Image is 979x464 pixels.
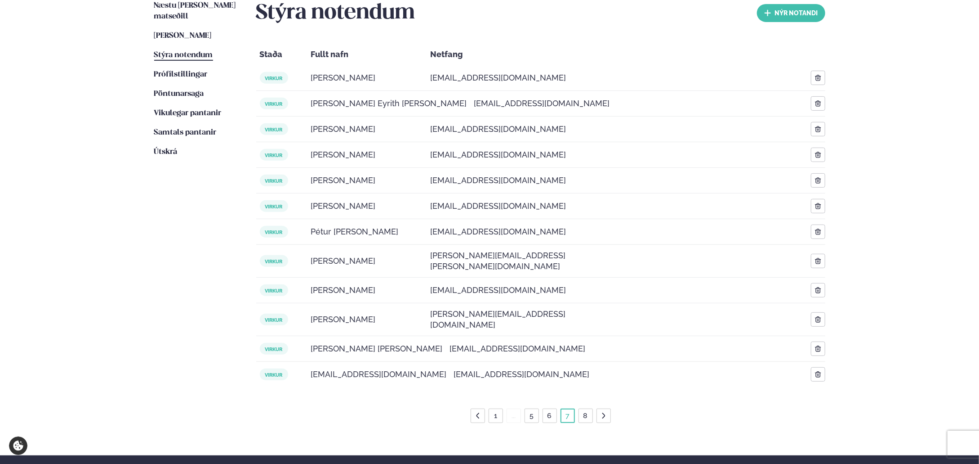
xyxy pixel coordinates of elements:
span: [PERSON_NAME] [311,201,376,212]
a: Samtals pantanir [154,127,217,138]
span: [PERSON_NAME] [311,72,376,83]
span: virkur [260,149,288,161]
span: [EMAIL_ADDRESS][DOMAIN_NAME] [431,201,566,212]
span: [PERSON_NAME][EMAIL_ADDRESS][PERSON_NAME][DOMAIN_NAME] [431,250,576,272]
a: 8 [582,409,590,423]
span: [PERSON_NAME][EMAIL_ADDRESS][DOMAIN_NAME] [431,309,576,330]
div: Netfang [427,44,580,65]
span: [EMAIL_ADDRESS][DOMAIN_NAME] [450,343,586,354]
span: [EMAIL_ADDRESS][DOMAIN_NAME] [454,369,590,380]
span: virkur [260,200,288,212]
span: [PERSON_NAME] [154,32,212,40]
span: [EMAIL_ADDRESS][DOMAIN_NAME] [431,72,566,83]
span: [PERSON_NAME] [311,175,376,186]
span: [EMAIL_ADDRESS][DOMAIN_NAME] [311,369,447,380]
a: Vikulegar pantanir [154,108,222,119]
span: Pöntunarsaga [154,90,204,98]
span: [PERSON_NAME] [311,256,376,266]
h2: Stýra notendum [256,0,415,26]
span: virkur [260,369,288,380]
a: [PERSON_NAME] [154,31,212,41]
span: [EMAIL_ADDRESS][DOMAIN_NAME] [431,226,566,237]
a: 1 [492,409,499,423]
span: [PERSON_NAME] Eyrith [PERSON_NAME] [311,98,467,109]
a: Cookie settings [9,437,27,455]
a: Prófílstillingar [154,69,208,80]
span: [PERSON_NAME] [PERSON_NAME] [311,343,443,354]
a: 7 [564,409,571,423]
span: virkur [260,284,288,296]
span: Pétur [PERSON_NAME] [311,226,399,237]
span: [EMAIL_ADDRESS][DOMAIN_NAME] [431,124,566,135]
a: Pöntunarsaga [154,89,204,99]
span: [PERSON_NAME] [311,314,376,325]
span: [PERSON_NAME] [311,124,376,135]
span: Útskrá [154,148,178,156]
span: [PERSON_NAME] [311,149,376,160]
span: virkur [260,175,288,186]
span: [EMAIL_ADDRESS][DOMAIN_NAME] [474,98,610,109]
button: nýr Notandi [757,4,825,22]
span: virkur [260,123,288,135]
span: virkur [260,226,288,238]
a: Stýra notendum [154,50,213,61]
a: 5 [528,409,535,423]
span: [EMAIL_ADDRESS][DOMAIN_NAME] [431,149,566,160]
span: Næstu [PERSON_NAME] matseðill [154,2,236,20]
span: Samtals pantanir [154,129,217,136]
span: [EMAIL_ADDRESS][DOMAIN_NAME] [431,285,566,296]
a: Næstu [PERSON_NAME] matseðill [154,0,238,22]
span: Stýra notendum [154,51,213,59]
span: [PERSON_NAME] [311,285,376,296]
span: Prófílstillingar [154,71,208,78]
span: virkur [260,255,288,267]
span: virkur [260,98,288,109]
span: virkur [260,314,288,325]
span: Vikulegar pantanir [154,109,222,117]
span: virkur [260,343,288,355]
div: Staða [256,44,307,65]
span: virkur [260,72,288,84]
a: 6 [546,409,554,423]
a: Útskrá [154,147,178,158]
span: [EMAIL_ADDRESS][DOMAIN_NAME] [431,175,566,186]
div: Fullt nafn [307,44,427,65]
